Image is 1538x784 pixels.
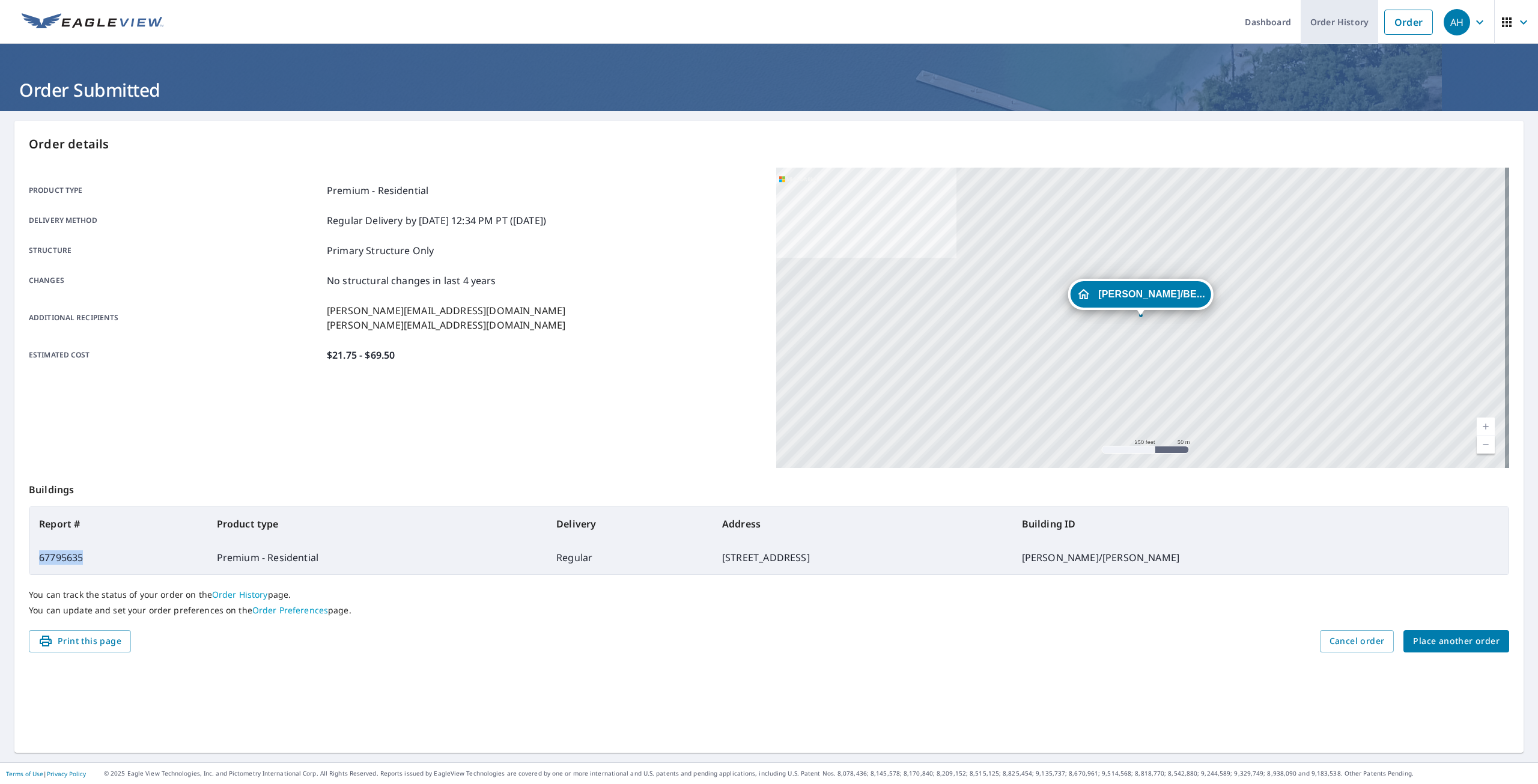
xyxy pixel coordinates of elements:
a: Order [1384,10,1433,35]
p: $21.75 - $69.50 [327,348,395,362]
th: Delivery [547,507,713,541]
p: Changes [29,273,322,288]
p: Structure [29,243,322,258]
span: Print this page [38,634,121,649]
th: Address [713,507,1012,541]
a: Privacy Policy [47,770,86,778]
p: Additional recipients [29,303,322,332]
td: [STREET_ADDRESS] [713,541,1012,574]
p: Premium - Residential [327,183,428,198]
button: Cancel order [1320,630,1394,652]
button: Print this page [29,630,131,652]
img: EV Logo [22,13,163,31]
p: Estimated cost [29,348,322,362]
p: Buildings [29,468,1509,506]
th: Product type [207,507,547,541]
p: [PERSON_NAME][EMAIL_ADDRESS][DOMAIN_NAME] [327,303,565,318]
a: Current Level 17, Zoom Out [1477,436,1495,454]
th: Report # [29,507,207,541]
p: Regular Delivery by [DATE] 12:34 PM PT ([DATE]) [327,213,546,228]
button: Place another order [1403,630,1509,652]
p: Primary Structure Only [327,243,434,258]
span: [PERSON_NAME]/BE... [1098,290,1205,299]
p: © 2025 Eagle View Technologies, Inc. and Pictometry International Corp. All Rights Reserved. Repo... [104,769,1532,778]
td: Regular [547,541,713,574]
span: Place another order [1413,634,1500,649]
a: Order History [212,589,268,600]
p: Delivery method [29,213,322,228]
p: Order details [29,135,1509,153]
a: Terms of Use [6,770,43,778]
td: 67795635 [29,541,207,574]
a: Current Level 17, Zoom In [1477,418,1495,436]
h1: Order Submitted [14,77,1524,102]
td: [PERSON_NAME]/[PERSON_NAME] [1012,541,1509,574]
p: You can update and set your order preferences on the page. [29,605,1509,616]
div: Dropped pin, building MICHAEL/BERNADETTE COWAN, Residential property, 52538 Stag Ridge Dr Macomb,... [1068,279,1214,316]
td: Premium - Residential [207,541,547,574]
th: Building ID [1012,507,1509,541]
p: You can track the status of your order on the page. [29,589,1509,600]
span: Cancel order [1330,634,1385,649]
p: | [6,770,86,777]
p: [PERSON_NAME][EMAIL_ADDRESS][DOMAIN_NAME] [327,318,565,332]
p: Product type [29,183,322,198]
a: Order Preferences [252,604,328,616]
p: No structural changes in last 4 years [327,273,496,288]
div: AH [1444,9,1470,35]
